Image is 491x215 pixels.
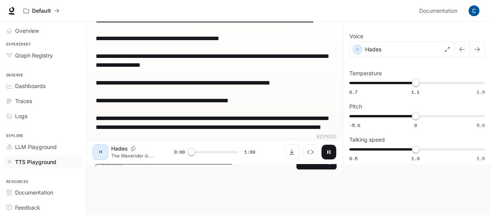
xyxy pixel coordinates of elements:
[349,71,382,76] p: Temperature
[414,122,417,129] span: 0
[111,152,156,159] p: The Waverider is a ruin of sparks and shadows, bathed in the pulsing red glow of emergency lights...
[15,143,57,151] span: LLM Playground
[128,146,139,151] button: Copy Voice ID
[284,144,300,160] button: Download audio
[20,3,63,19] button: All workspaces
[174,148,185,156] span: 0:00
[349,155,357,162] span: 0.5
[3,49,83,62] a: Graph Registry
[411,89,420,95] span: 1.1
[419,6,457,16] span: Documentation
[244,148,255,156] span: 1:09
[349,89,357,95] span: 0.7
[15,158,56,166] span: TTS Playground
[15,97,32,105] span: Traces
[3,94,83,108] a: Traces
[477,155,485,162] span: 1.5
[349,122,360,129] span: -5.0
[349,34,363,39] p: Voice
[15,51,53,59] span: Graph Registry
[365,46,381,53] p: Hades
[32,8,51,14] p: Default
[477,122,485,129] span: 5.0
[477,89,485,95] span: 1.5
[15,27,39,35] span: Overview
[3,155,83,169] a: TTS Playground
[416,3,463,19] a: Documentation
[3,140,83,154] a: LLM Playground
[466,3,482,19] button: User avatar
[94,146,107,158] div: H
[411,155,420,162] span: 1.0
[15,82,46,90] span: Dashboards
[3,79,83,93] a: Dashboards
[303,144,318,160] button: Inspect
[3,24,83,37] a: Overview
[469,5,479,16] img: User avatar
[111,145,128,152] p: Hades
[3,109,83,123] a: Logs
[349,104,362,109] p: Pitch
[349,137,385,142] p: Talking speed
[15,112,27,120] span: Logs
